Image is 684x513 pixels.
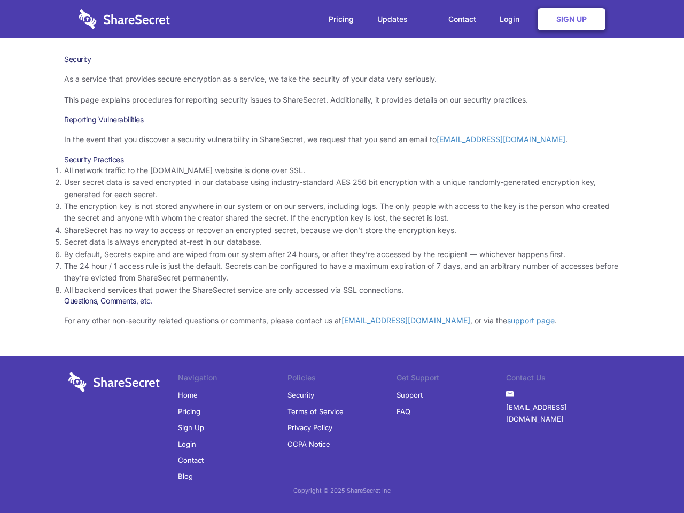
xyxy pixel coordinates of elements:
[178,452,204,468] a: Contact
[318,3,364,36] a: Pricing
[397,403,410,419] a: FAQ
[178,419,204,436] a: Sign Up
[64,55,620,64] h1: Security
[64,176,620,200] li: User secret data is saved encrypted in our database using industry-standard AES 256 bit encryptio...
[64,200,620,224] li: The encryption key is not stored anywhere in our system or on our servers, including logs. The on...
[64,224,620,236] li: ShareSecret has no way to access or recover an encrypted secret, because we don’t store the encry...
[178,468,193,484] a: Blog
[341,316,470,325] a: [EMAIL_ADDRESS][DOMAIN_NAME]
[178,436,196,452] a: Login
[64,115,620,125] h3: Reporting Vulnerabilities
[178,387,198,403] a: Home
[64,73,620,85] p: As a service that provides secure encryption as a service, we take the security of your data very...
[64,134,620,145] p: In the event that you discover a security vulnerability in ShareSecret, we request that you send ...
[64,260,620,284] li: The 24 hour / 1 access rule is just the default. Secrets can be configured to have a maximum expi...
[64,284,620,296] li: All backend services that power the ShareSecret service are only accessed via SSL connections.
[506,399,616,428] a: [EMAIL_ADDRESS][DOMAIN_NAME]
[287,419,332,436] a: Privacy Policy
[397,372,506,387] li: Get Support
[437,135,565,144] a: [EMAIL_ADDRESS][DOMAIN_NAME]
[178,403,200,419] a: Pricing
[287,387,314,403] a: Security
[79,9,170,29] img: logo-wordmark-white-trans-d4663122ce5f474addd5e946df7df03e33cb6a1c49d2221995e7729f52c070b2.svg
[178,372,287,387] li: Navigation
[506,372,616,387] li: Contact Us
[68,372,160,392] img: logo-wordmark-white-trans-d4663122ce5f474addd5e946df7df03e33cb6a1c49d2221995e7729f52c070b2.svg
[287,372,397,387] li: Policies
[64,315,620,327] p: For any other non-security related questions or comments, please contact us at , or via the .
[507,316,555,325] a: support page
[397,387,423,403] a: Support
[438,3,487,36] a: Contact
[64,165,620,176] li: All network traffic to the [DOMAIN_NAME] website is done over SSL.
[64,248,620,260] li: By default, Secrets expire and are wiped from our system after 24 hours, or after they’re accesse...
[64,155,620,165] h3: Security Practices
[64,236,620,248] li: Secret data is always encrypted at-rest in our database.
[538,8,605,30] a: Sign Up
[489,3,535,36] a: Login
[64,296,620,306] h3: Questions, Comments, etc.
[64,94,620,106] p: This page explains procedures for reporting security issues to ShareSecret. Additionally, it prov...
[287,436,330,452] a: CCPA Notice
[287,403,344,419] a: Terms of Service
